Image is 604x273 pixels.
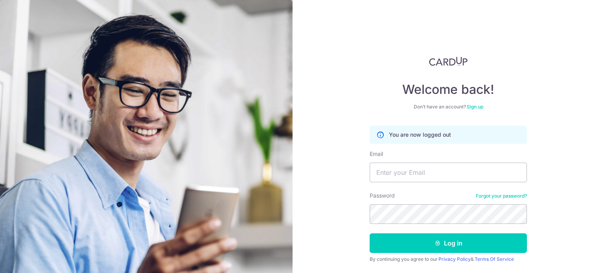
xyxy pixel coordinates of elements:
a: Terms Of Service [475,256,514,262]
div: Don’t have an account? [370,104,527,110]
a: Sign up [467,104,483,110]
button: Log in [370,233,527,253]
label: Password [370,192,395,200]
input: Enter your Email [370,163,527,182]
div: By continuing you agree to our & [370,256,527,262]
h4: Welcome back! [370,82,527,97]
p: You are now logged out [389,131,451,139]
a: Privacy Policy [438,256,471,262]
img: CardUp Logo [429,57,468,66]
a: Forgot your password? [476,193,527,199]
label: Email [370,150,383,158]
